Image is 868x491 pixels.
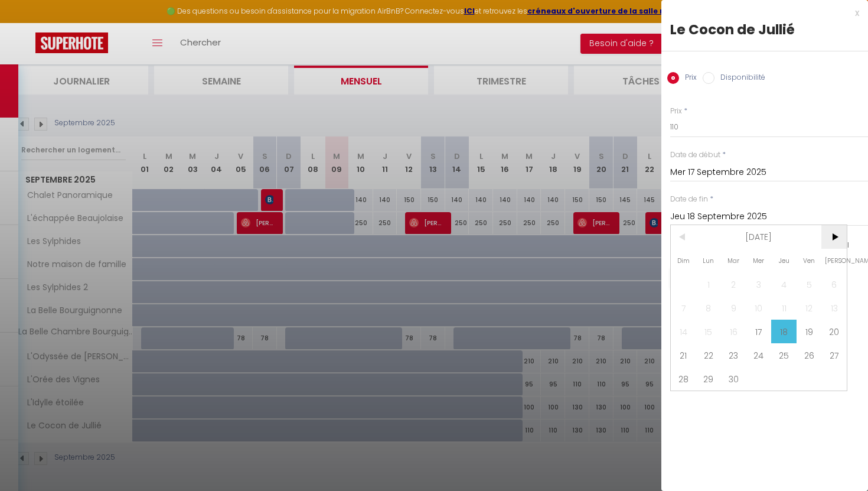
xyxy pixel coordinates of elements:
span: 12 [797,296,822,320]
span: 5 [797,272,822,296]
span: 27 [821,343,847,367]
span: 11 [771,296,797,320]
span: 9 [721,296,746,320]
span: Mer [746,249,772,272]
div: Le Cocon de Jullié [670,20,859,39]
span: 28 [671,367,696,391]
span: 24 [746,343,772,367]
span: 2 [721,272,746,296]
span: 8 [696,296,722,320]
label: Date de fin [670,194,708,205]
span: 14 [671,320,696,343]
span: 3 [746,272,772,296]
label: Prix [670,106,682,117]
label: Disponibilité [714,72,765,85]
span: 23 [721,343,746,367]
span: 15 [696,320,722,343]
span: 29 [696,367,722,391]
span: [PERSON_NAME] [821,249,847,272]
span: 13 [821,296,847,320]
span: 4 [771,272,797,296]
span: Dim [671,249,696,272]
span: < [671,225,696,249]
span: 17 [746,320,772,343]
span: Jeu [771,249,797,272]
span: 30 [721,367,746,391]
span: 20 [821,320,847,343]
span: 22 [696,343,722,367]
span: 26 [797,343,822,367]
span: [DATE] [696,225,822,249]
span: 7 [671,296,696,320]
div: x [661,6,859,20]
span: 19 [797,320,822,343]
span: 10 [746,296,772,320]
span: 25 [771,343,797,367]
span: Lun [696,249,722,272]
label: Date de début [670,149,720,161]
span: 1 [696,272,722,296]
span: > [821,225,847,249]
span: 21 [671,343,696,367]
button: Ouvrir le widget de chat LiveChat [9,5,45,40]
span: Ven [797,249,822,272]
span: 18 [771,320,797,343]
span: 6 [821,272,847,296]
span: 16 [721,320,746,343]
label: Prix [679,72,697,85]
span: Mar [721,249,746,272]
